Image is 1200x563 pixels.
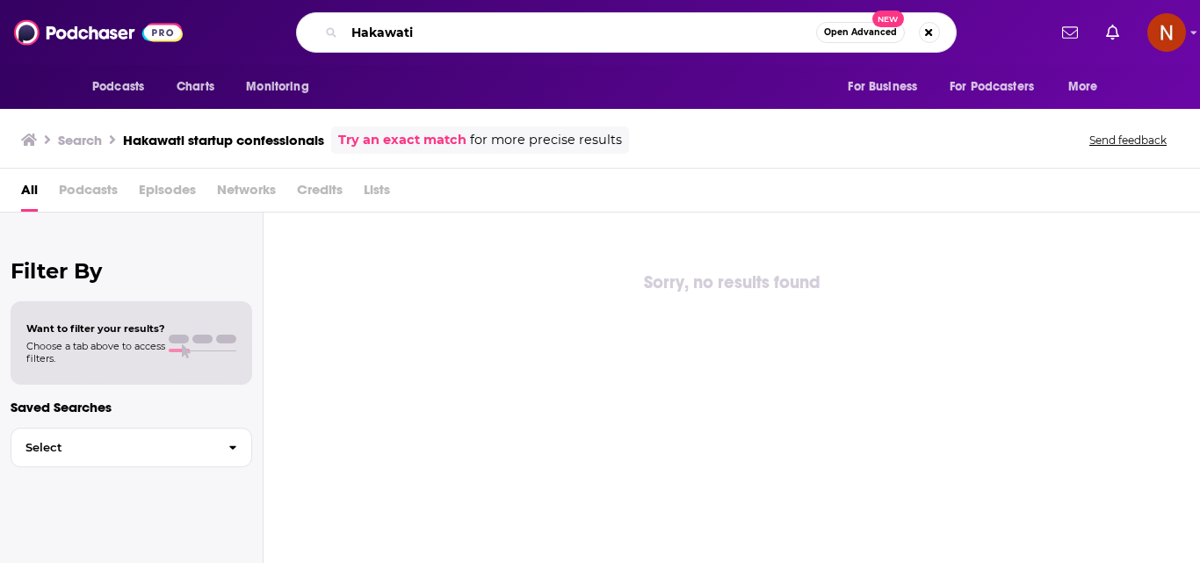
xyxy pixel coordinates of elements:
[1056,70,1120,104] button: open menu
[835,70,939,104] button: open menu
[217,176,276,212] span: Networks
[14,16,183,49] img: Podchaser - Follow, Share and Rate Podcasts
[950,75,1034,99] span: For Podcasters
[1055,18,1085,47] a: Show notifications dropdown
[1147,13,1186,52] img: User Profile
[1068,75,1098,99] span: More
[58,132,102,148] h3: Search
[1147,13,1186,52] button: Show profile menu
[872,11,904,27] span: New
[11,442,214,453] span: Select
[246,75,308,99] span: Monitoring
[816,22,905,43] button: Open AdvancedNew
[470,130,622,150] span: for more precise results
[1099,18,1126,47] a: Show notifications dropdown
[1084,133,1172,148] button: Send feedback
[139,176,196,212] span: Episodes
[177,75,214,99] span: Charts
[80,70,167,104] button: open menu
[848,75,917,99] span: For Business
[938,70,1059,104] button: open menu
[297,176,343,212] span: Credits
[364,176,390,212] span: Lists
[264,269,1200,297] div: Sorry, no results found
[92,75,144,99] span: Podcasts
[234,70,331,104] button: open menu
[296,12,957,53] div: Search podcasts, credits, & more...
[344,18,816,47] input: Search podcasts, credits, & more...
[26,322,165,335] span: Want to filter your results?
[26,340,165,365] span: Choose a tab above to access filters.
[338,130,466,150] a: Try an exact match
[59,176,118,212] span: Podcasts
[123,132,324,148] h3: Hakawati startup confessionals
[11,428,252,467] button: Select
[11,399,252,415] p: Saved Searches
[1147,13,1186,52] span: Logged in as AdelNBM
[165,70,225,104] a: Charts
[21,176,38,212] a: All
[824,28,897,37] span: Open Advanced
[11,258,252,284] h2: Filter By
